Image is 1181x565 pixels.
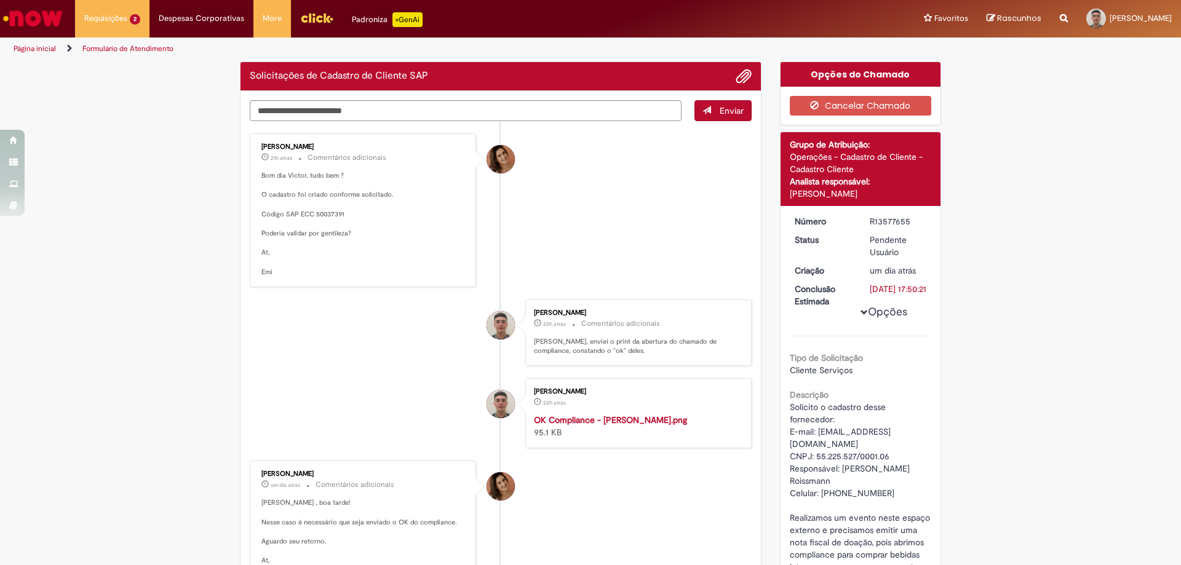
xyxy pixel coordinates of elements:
small: Comentários adicionais [308,152,386,163]
dt: Criação [785,264,861,277]
div: [PERSON_NAME] [261,470,466,478]
dt: Status [785,234,861,246]
span: More [263,12,282,25]
span: 2 [130,14,140,25]
time: 29/09/2025 17:17:06 [271,481,300,489]
span: Enviar [720,105,744,116]
span: Despesas Corporativas [159,12,244,25]
time: 30/09/2025 11:03:31 [271,154,292,162]
span: 22h atrás [543,399,566,406]
b: Descrição [790,389,829,400]
time: 30/09/2025 09:47:19 [543,399,566,406]
span: um dia atrás [870,265,916,276]
a: Rascunhos [987,13,1041,25]
div: Emiliane Dias De Souza [487,145,515,173]
div: [PERSON_NAME] [261,143,466,151]
div: Pendente Usuário [870,234,927,258]
span: um dia atrás [271,481,300,489]
textarea: Digite sua mensagem aqui... [250,100,682,121]
p: [PERSON_NAME], enviei o print da abertura do chamado de compliance, constando o "ok" deles. [534,337,739,356]
h2: Solicitações de Cadastro de Cliente SAP Histórico de tíquete [250,71,428,82]
div: Operações - Cadastro de Cliente - Cadastro Cliente [790,151,932,175]
span: Cliente Serviços [790,365,853,376]
div: 29/09/2025 15:20:04 [870,264,927,277]
time: 30/09/2025 09:47:59 [543,320,566,328]
small: Comentários adicionais [581,318,660,329]
dt: Conclusão Estimada [785,283,861,307]
span: Favoritos [934,12,968,25]
div: [PERSON_NAME] [534,388,739,395]
div: Padroniza [352,12,423,27]
span: 22h atrás [543,320,566,328]
div: 95.1 KB [534,414,739,438]
div: [PERSON_NAME] [790,188,932,200]
span: 21h atrás [271,154,292,162]
button: Enviar [694,100,752,121]
b: Tipo de Solicitação [790,352,863,363]
div: Victor Henrique Cardoso Silva [487,311,515,339]
div: Opções do Chamado [781,62,941,87]
img: click_logo_yellow_360x200.png [300,9,333,27]
p: Bom dia Victor, tudo bem ? O cadastro foi criado conforme solicitado. Código SAP ECC 50037391 Pod... [261,171,466,277]
small: Comentários adicionais [316,480,394,490]
img: ServiceNow [1,6,65,31]
a: Página inicial [14,44,56,53]
time: 29/09/2025 15:20:04 [870,265,916,276]
div: Emiliane Dias De Souza [487,472,515,500]
a: Formulário de Atendimento [82,44,173,53]
a: OK Compliance - [PERSON_NAME].png [534,414,687,425]
div: R13577655 [870,215,927,227]
p: +GenAi [392,12,423,27]
div: Victor Henrique Cardoso Silva [487,390,515,418]
div: [PERSON_NAME] [534,309,739,317]
dt: Número [785,215,861,227]
span: Requisições [84,12,127,25]
button: Cancelar Chamado [790,96,932,116]
button: Adicionar anexos [736,68,752,84]
div: [DATE] 17:50:21 [870,283,927,295]
div: Analista responsável: [790,175,932,188]
span: [PERSON_NAME] [1110,13,1172,23]
div: Grupo de Atribuição: [790,138,932,151]
span: Rascunhos [997,12,1041,24]
ul: Trilhas de página [9,38,778,60]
